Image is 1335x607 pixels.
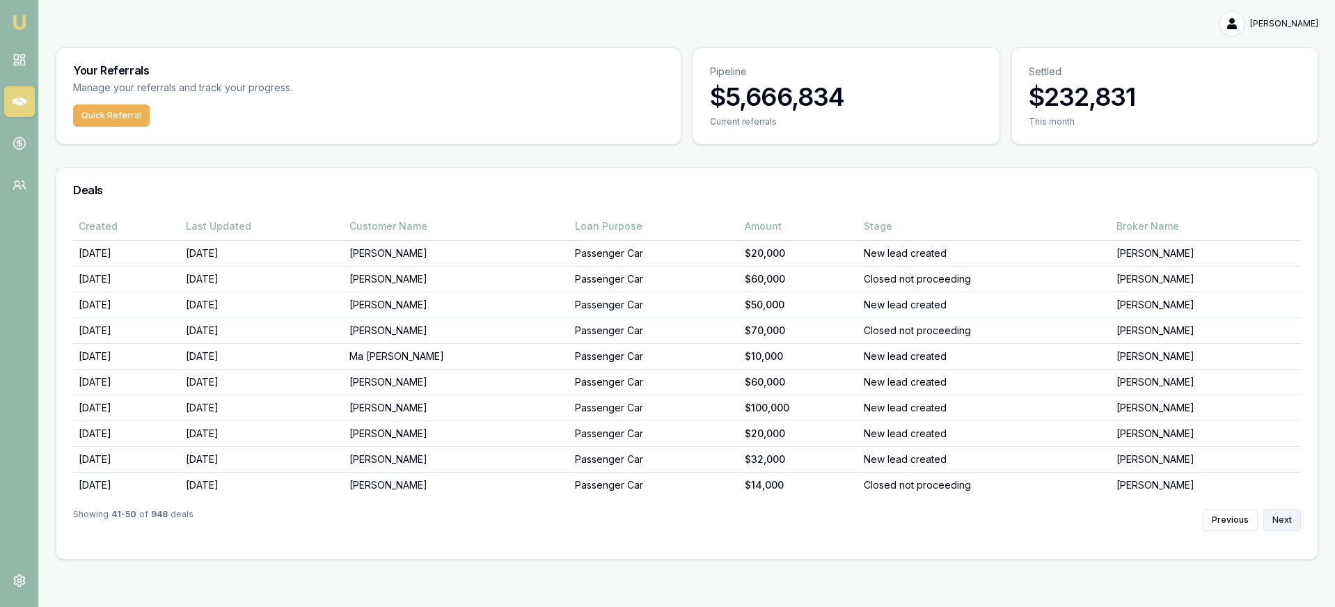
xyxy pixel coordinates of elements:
[1111,240,1301,266] td: [PERSON_NAME]
[569,317,738,343] td: Passenger Car
[1111,266,1301,292] td: [PERSON_NAME]
[1111,292,1301,317] td: [PERSON_NAME]
[1111,369,1301,395] td: [PERSON_NAME]
[344,343,570,369] td: Ma [PERSON_NAME]
[73,446,180,472] td: [DATE]
[745,452,853,466] div: $32,000
[575,219,733,233] div: Loan Purpose
[73,104,150,127] button: Quick Referral
[1203,509,1258,531] button: Previous
[745,272,853,286] div: $60,000
[73,240,180,266] td: [DATE]
[180,266,344,292] td: [DATE]
[745,298,853,312] div: $50,000
[569,343,738,369] td: Passenger Car
[73,509,193,531] div: Showing of deals
[1263,509,1301,531] button: Next
[1111,420,1301,446] td: [PERSON_NAME]
[858,420,1111,446] td: New lead created
[1029,116,1302,127] div: This month
[180,240,344,266] td: [DATE]
[344,395,570,420] td: [PERSON_NAME]
[569,420,738,446] td: Passenger Car
[344,420,570,446] td: [PERSON_NAME]
[180,446,344,472] td: [DATE]
[344,240,570,266] td: [PERSON_NAME]
[344,317,570,343] td: [PERSON_NAME]
[569,240,738,266] td: Passenger Car
[745,427,853,441] div: $20,000
[569,369,738,395] td: Passenger Car
[745,324,853,338] div: $70,000
[1111,472,1301,498] td: [PERSON_NAME]
[1250,18,1318,29] span: [PERSON_NAME]
[111,509,136,531] strong: 41 - 50
[1111,446,1301,472] td: [PERSON_NAME]
[569,292,738,317] td: Passenger Car
[858,446,1111,472] td: New lead created
[745,219,853,233] div: Amount
[569,446,738,472] td: Passenger Car
[344,369,570,395] td: [PERSON_NAME]
[11,14,28,31] img: emu-icon-u.png
[344,292,570,317] td: [PERSON_NAME]
[745,401,853,415] div: $100,000
[1116,219,1295,233] div: Broker Name
[180,343,344,369] td: [DATE]
[710,65,983,79] p: Pipeline
[73,472,180,498] td: [DATE]
[344,446,570,472] td: [PERSON_NAME]
[1029,83,1302,111] h3: $232,831
[73,266,180,292] td: [DATE]
[745,478,853,492] div: $14,000
[180,317,344,343] td: [DATE]
[180,472,344,498] td: [DATE]
[180,395,344,420] td: [DATE]
[180,369,344,395] td: [DATE]
[73,184,1301,196] h3: Deals
[73,292,180,317] td: [DATE]
[73,65,664,76] h3: Your Referrals
[858,317,1111,343] td: Closed not proceeding
[1111,395,1301,420] td: [PERSON_NAME]
[569,395,738,420] td: Passenger Car
[180,292,344,317] td: [DATE]
[73,343,180,369] td: [DATE]
[745,375,853,389] div: $60,000
[79,219,175,233] div: Created
[864,219,1105,233] div: Stage
[1029,65,1302,79] p: Settled
[745,349,853,363] div: $10,000
[1111,343,1301,369] td: [PERSON_NAME]
[73,420,180,446] td: [DATE]
[569,266,738,292] td: Passenger Car
[73,369,180,395] td: [DATE]
[858,472,1111,498] td: Closed not proceeding
[858,266,1111,292] td: Closed not proceeding
[344,266,570,292] td: [PERSON_NAME]
[186,219,338,233] div: Last Updated
[858,369,1111,395] td: New lead created
[858,395,1111,420] td: New lead created
[73,80,429,96] p: Manage your referrals and track your progress.
[180,420,344,446] td: [DATE]
[745,246,853,260] div: $20,000
[151,509,168,531] strong: 948
[710,83,983,111] h3: $5,666,834
[858,343,1111,369] td: New lead created
[349,219,564,233] div: Customer Name
[1111,317,1301,343] td: [PERSON_NAME]
[858,292,1111,317] td: New lead created
[710,116,983,127] div: Current referrals
[569,472,738,498] td: Passenger Car
[73,317,180,343] td: [DATE]
[858,240,1111,266] td: New lead created
[344,472,570,498] td: [PERSON_NAME]
[73,395,180,420] td: [DATE]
